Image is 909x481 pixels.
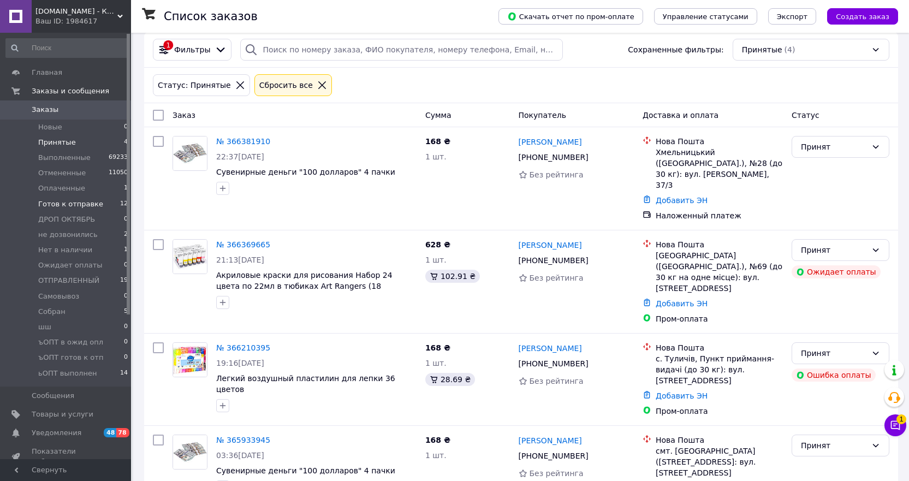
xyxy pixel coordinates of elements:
[896,414,906,424] span: 1
[173,343,207,377] img: Фото товару
[38,337,103,347] span: ъОПТ в ожид опл
[519,256,589,265] span: [PHONE_NUMBER]
[216,359,264,367] span: 19:16[DATE]
[785,45,795,54] span: (4)
[519,111,567,120] span: Покупатель
[216,256,264,264] span: 21:13[DATE]
[656,136,783,147] div: Нова Пошта
[656,250,783,294] div: [GEOGRAPHIC_DATA] ([GEOGRAPHIC_DATA].), №69 (до 30 кг на одне місце): вул. [STREET_ADDRESS]
[643,111,718,120] span: Доставка и оплата
[124,337,128,347] span: 0
[884,414,906,436] button: Чат с покупателем1
[519,452,589,460] span: [PHONE_NUMBER]
[32,409,93,419] span: Товары и услуги
[425,270,480,283] div: 102.91 ₴
[425,343,450,352] span: 168 ₴
[38,215,95,224] span: ДРОП ОКТЯБРЬ
[656,239,783,250] div: Нова Пошта
[792,369,876,382] div: Ошибка оплаты
[628,44,723,55] span: Сохраненные фильтры:
[530,377,584,385] span: Без рейтинга
[109,153,128,163] span: 69233
[216,168,395,176] a: Сувенирные деньги "100 долларов" 4 пачки
[32,105,58,115] span: Заказы
[38,353,103,363] span: ъОПТ готов к отп
[216,271,393,301] a: Акриловые краски для рисования Набор 24 цвета по 22мл в тюбиках Art Rangers (18 базов+6пастел)
[173,342,207,377] a: Фото товару
[35,7,117,16] span: kartiny.com.ua - Картины по номерам от производителя
[38,153,91,163] span: Выполненные
[656,446,783,478] div: смт. [GEOGRAPHIC_DATA] ([STREET_ADDRESS]: вул. [STREET_ADDRESS]
[120,369,128,378] span: 14
[519,435,582,446] a: [PERSON_NAME]
[530,170,584,179] span: Без рейтинга
[801,244,867,256] div: Принят
[32,428,81,438] span: Уведомления
[124,183,128,193] span: 1
[801,347,867,359] div: Принят
[32,68,62,78] span: Главная
[38,168,86,178] span: Отмененные
[656,210,783,221] div: Наложенный платеж
[530,274,584,282] span: Без рейтинга
[109,168,128,178] span: 11050
[216,436,270,444] a: № 365933945
[124,230,128,240] span: 2
[173,136,207,170] img: Фото товару
[792,265,881,278] div: Ожидает оплаты
[124,122,128,132] span: 0
[38,322,51,332] span: шш
[425,451,447,460] span: 1 шт.
[38,369,97,378] span: ьОПТ выполнен
[425,359,447,367] span: 1 шт.
[38,199,103,209] span: Готов к отправке
[124,322,128,332] span: 0
[216,137,270,146] a: № 366381910
[156,79,233,91] div: Статус: Принятые
[519,343,582,354] a: [PERSON_NAME]
[173,435,207,470] a: Фото товару
[519,153,589,162] span: [PHONE_NUMBER]
[216,466,395,475] a: Сувенирные деньги "100 долларов" 4 пачки
[836,13,889,21] span: Создать заказ
[656,391,708,400] a: Добавить ЭН
[656,299,708,308] a: Добавить ЭН
[742,44,782,55] span: Принятые
[777,13,807,21] span: Экспорт
[425,152,447,161] span: 1 шт.
[120,276,128,286] span: 19
[425,111,451,120] span: Сумма
[216,374,395,394] a: Легкий воздушный пластилин для лепки 36 цветов
[425,436,450,444] span: 168 ₴
[530,469,584,478] span: Без рейтинга
[656,313,783,324] div: Пром-оплата
[656,435,783,446] div: Нова Пошта
[173,240,207,274] img: Фото товару
[216,152,264,161] span: 22:37[DATE]
[173,111,195,120] span: Заказ
[32,391,74,401] span: Сообщения
[654,8,757,25] button: Управление статусами
[124,307,128,317] span: 5
[124,138,128,147] span: 4
[173,136,207,171] a: Фото товару
[827,8,898,25] button: Создать заказ
[519,359,589,368] span: [PHONE_NUMBER]
[216,343,270,352] a: № 366210395
[35,16,131,26] div: Ваш ID: 1984617
[173,239,207,274] a: Фото товару
[425,137,450,146] span: 168 ₴
[656,196,708,205] a: Добавить ЭН
[124,292,128,301] span: 0
[38,276,99,286] span: ОТПРАВЛЕННЫЙ
[32,447,101,466] span: Показатели работы компании
[656,406,783,417] div: Пром-оплата
[656,147,783,191] div: Хмельницький ([GEOGRAPHIC_DATA].), №28 (до 30 кг): вул. [PERSON_NAME], 37/3
[216,451,264,460] span: 03:36[DATE]
[801,440,867,452] div: Принят
[507,11,634,21] span: Скачать отчет по пром-оплате
[104,428,116,437] span: 48
[38,122,62,132] span: Новые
